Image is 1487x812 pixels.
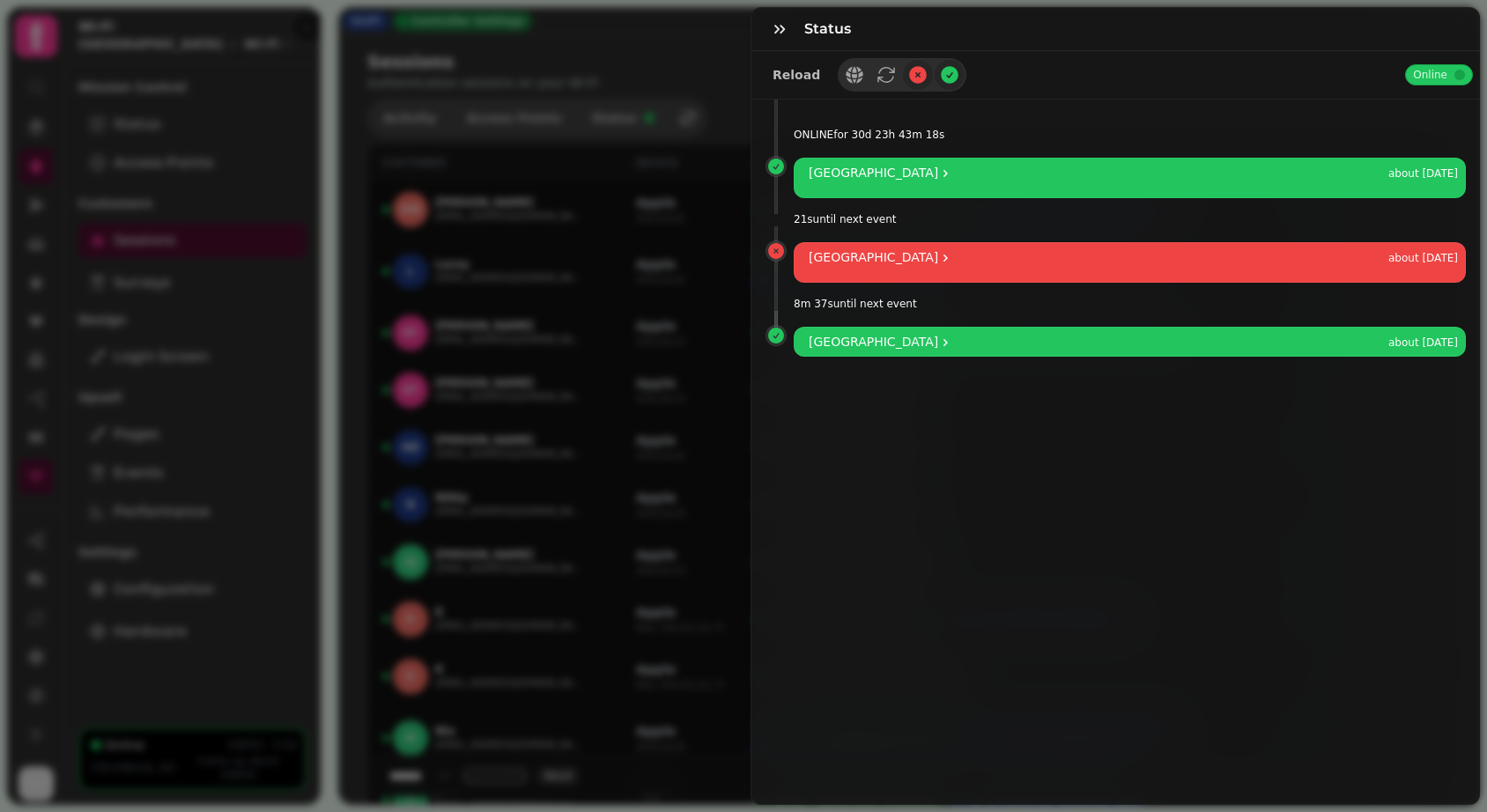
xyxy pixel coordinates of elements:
p: 21s until next event [794,212,1466,226]
p: 8m 37s until next event [794,297,1466,311]
time: about [DATE] [1388,166,1458,181]
h3: Status [804,18,858,40]
span: [GEOGRAPHIC_DATA] [809,335,938,349]
p: ONLINE for 30d 23h 43m 18s [794,128,1466,142]
span: Reload [773,69,820,81]
time: about [DATE] [1388,251,1458,265]
a: [GEOGRAPHIC_DATA] [809,166,952,180]
time: about [DATE] [1388,336,1458,350]
a: [GEOGRAPHIC_DATA] [809,250,952,264]
button: Reload [758,63,834,86]
span: [GEOGRAPHIC_DATA] [809,166,938,180]
a: [GEOGRAPHIC_DATA] [809,335,952,349]
p: Online [1413,70,1447,80]
span: [GEOGRAPHIC_DATA] [809,250,938,264]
